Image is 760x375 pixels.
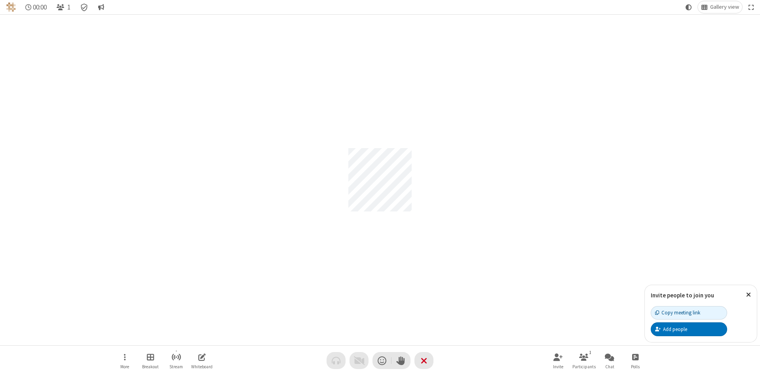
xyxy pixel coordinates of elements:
[651,291,714,299] label: Invite people to join you
[6,2,16,12] img: QA Selenium DO NOT DELETE OR CHANGE
[740,285,757,305] button: Close popover
[33,4,47,11] span: 00:00
[587,349,594,356] div: 1
[598,349,621,372] button: Open chat
[169,364,183,369] span: Stream
[190,349,214,372] button: Open shared whiteboard
[651,306,727,320] button: Copy meeting link
[22,1,50,13] div: Timer
[53,1,74,13] button: Open participant list
[698,1,742,13] button: Change layout
[745,1,757,13] button: Fullscreen
[651,322,727,336] button: Add people
[553,364,563,369] span: Invite
[142,364,159,369] span: Breakout
[120,364,129,369] span: More
[572,364,596,369] span: Participants
[572,349,596,372] button: Open participant list
[67,4,70,11] span: 1
[605,364,614,369] span: Chat
[95,1,107,13] button: Conversation
[327,352,346,369] button: Audio problem - check your Internet connection or call by phone
[391,352,410,369] button: Raise hand
[414,352,433,369] button: End or leave meeting
[77,1,92,13] div: Meeting details Encryption enabled
[139,349,162,372] button: Manage Breakout Rooms
[623,349,647,372] button: Open poll
[113,349,137,372] button: Open menu
[350,352,369,369] button: Video
[191,364,213,369] span: Whiteboard
[682,1,695,13] button: Using system theme
[164,349,188,372] button: Start streaming
[546,349,570,372] button: Invite participants (Alt+I)
[631,364,640,369] span: Polls
[655,309,700,316] div: Copy meeting link
[710,4,739,10] span: Gallery view
[372,352,391,369] button: Send a reaction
